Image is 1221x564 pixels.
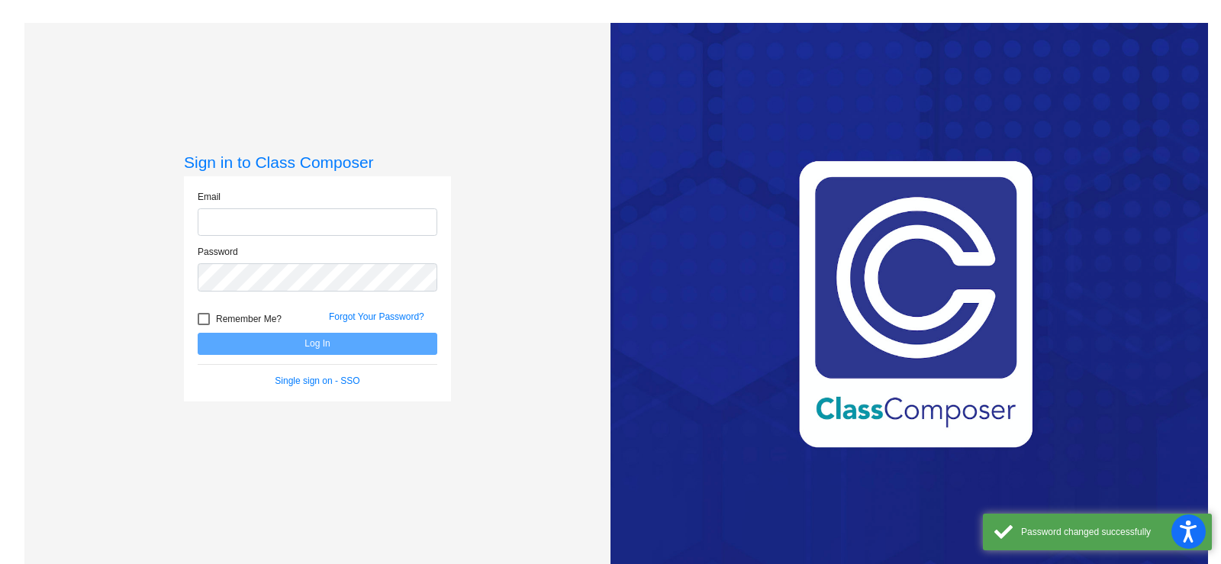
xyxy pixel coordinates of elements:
[216,310,282,328] span: Remember Me?
[1021,525,1200,539] div: Password changed successfully
[198,333,437,355] button: Log In
[198,245,238,259] label: Password
[275,375,359,386] a: Single sign on - SSO
[198,190,221,204] label: Email
[329,311,424,322] a: Forgot Your Password?
[184,153,451,172] h3: Sign in to Class Composer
